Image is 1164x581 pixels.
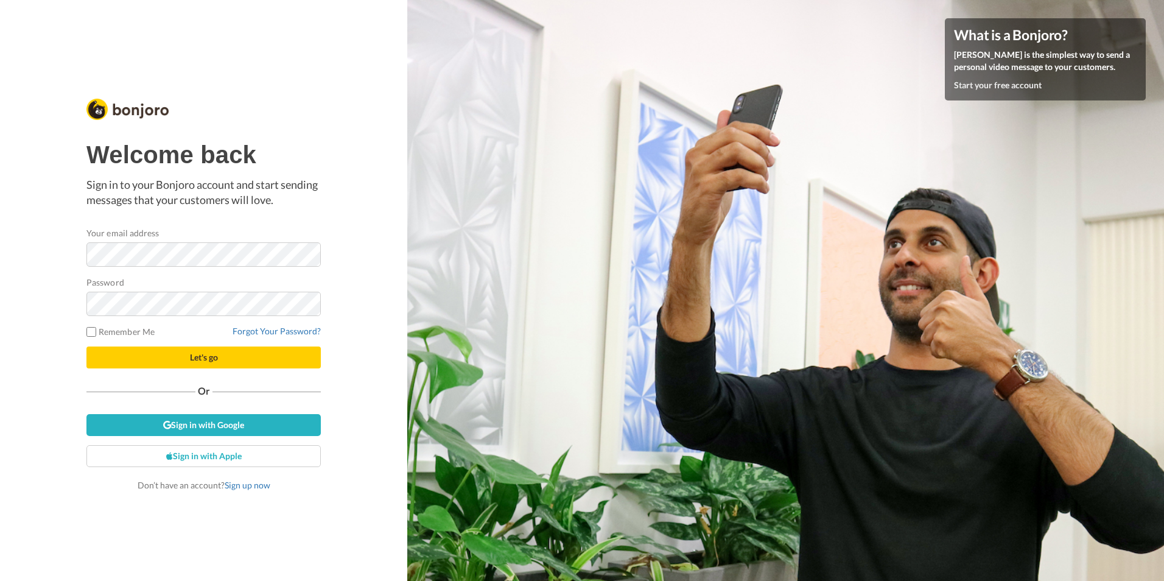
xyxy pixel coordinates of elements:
[954,27,1137,43] h4: What is a Bonjoro?
[954,49,1137,73] p: [PERSON_NAME] is the simplest way to send a personal video message to your customers.
[225,480,270,490] a: Sign up now
[86,347,321,368] button: Let's go
[86,177,321,208] p: Sign in to your Bonjoro account and start sending messages that your customers will love.
[86,414,321,436] a: Sign in with Google
[190,352,218,362] span: Let's go
[86,445,321,467] a: Sign in with Apple
[954,80,1042,90] a: Start your free account
[86,325,155,338] label: Remember Me
[86,227,159,239] label: Your email address
[195,387,212,395] span: Or
[86,327,96,337] input: Remember Me
[86,141,321,168] h1: Welcome back
[138,480,270,490] span: Don’t have an account?
[86,276,124,289] label: Password
[233,326,321,336] a: Forgot Your Password?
